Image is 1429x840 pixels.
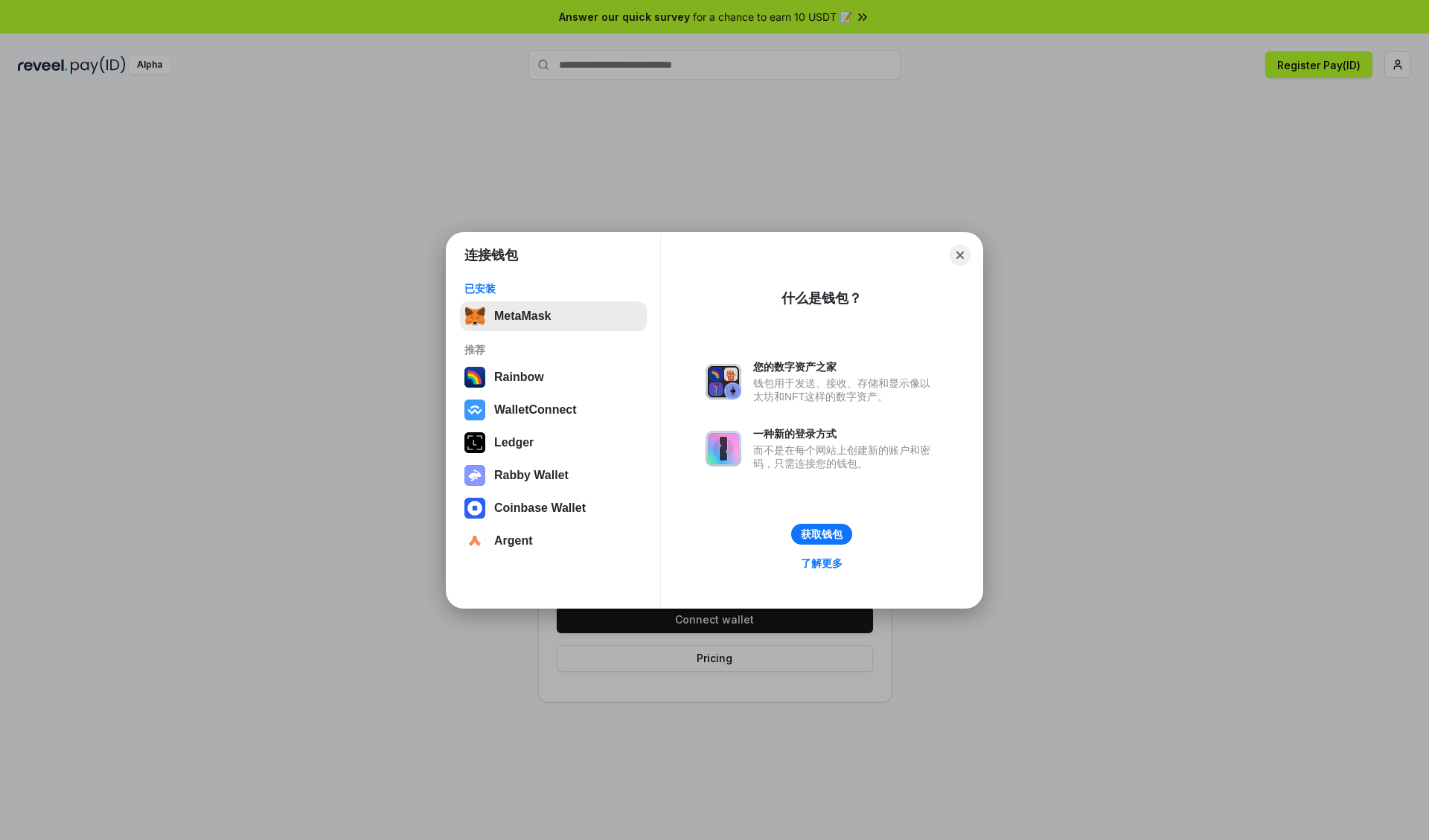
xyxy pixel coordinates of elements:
[460,395,647,425] button: WalletConnect
[464,282,642,295] div: 已安装
[753,427,938,440] div: 一种新的登录方式
[753,443,938,470] div: 而不是在每个网站上创建新的账户和密码，只需连接您的钱包。
[706,431,741,467] img: svg+xml,%3Csvg%20xmlns%3D%22http%3A%2F%2Fwww.w3.org%2F2000%2Fsvg%22%20fill%3D%22none%22%20viewBox...
[494,501,586,515] div: Coinbase Wallet
[464,465,485,486] img: svg+xml,%3Csvg%20xmlns%3D%22http%3A%2F%2Fwww.w3.org%2F2000%2Fsvg%22%20fill%3D%22none%22%20viewBox...
[464,367,485,388] img: svg+xml,%3Csvg%20width%3D%22120%22%20height%3D%22120%22%20viewBox%3D%220%200%20120%20120%22%20fil...
[494,436,534,449] div: Ledger
[464,530,485,551] img: svg+xml,%3Csvg%20width%3D%2228%22%20height%3D%2228%22%20viewBox%3D%220%200%2028%2028%22%20fill%3D...
[801,528,843,541] div: 获取钱包
[753,376,938,403] div: 钱包用于发送、接收、存储和显示像以太坊和NFT这样的数字资产。
[464,498,485,519] img: svg+xml,%3Csvg%20width%3D%2228%22%20height%3D%2228%22%20viewBox%3D%220%200%2028%2028%22%20fill%3D...
[950,245,971,266] button: Close
[464,306,485,327] img: svg+xml,%3Csvg%20fill%3D%22none%22%20height%3D%2233%22%20viewBox%3D%220%200%2035%2033%22%20width%...
[494,371,544,384] div: Rainbow
[464,246,518,264] h1: 连接钱包
[791,524,852,545] button: 获取钱包
[464,343,642,356] div: 推荐
[494,403,577,417] div: WalletConnect
[460,428,647,458] button: Ledger
[494,469,569,482] div: Rabby Wallet
[753,360,938,373] div: 您的数字资产之家
[464,432,485,453] img: svg+xml,%3Csvg%20xmlns%3D%22http%3A%2F%2Fwww.w3.org%2F2000%2Fsvg%22%20width%3D%2228%22%20height%3...
[464,400,485,420] img: svg+xml,%3Csvg%20width%3D%2228%22%20height%3D%2228%22%20viewBox%3D%220%200%2028%2028%22%20fill%3D...
[781,289,862,307] div: 什么是钱包？
[460,461,647,490] button: Rabby Wallet
[460,493,647,523] button: Coinbase Wallet
[706,364,741,400] img: svg+xml,%3Csvg%20xmlns%3D%22http%3A%2F%2Fwww.w3.org%2F2000%2Fsvg%22%20fill%3D%22none%22%20viewBox...
[460,301,647,331] button: MetaMask
[460,362,647,392] button: Rainbow
[801,557,843,570] div: 了解更多
[460,526,647,556] button: Argent
[792,554,851,573] a: 了解更多
[494,310,551,323] div: MetaMask
[494,534,533,548] div: Argent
